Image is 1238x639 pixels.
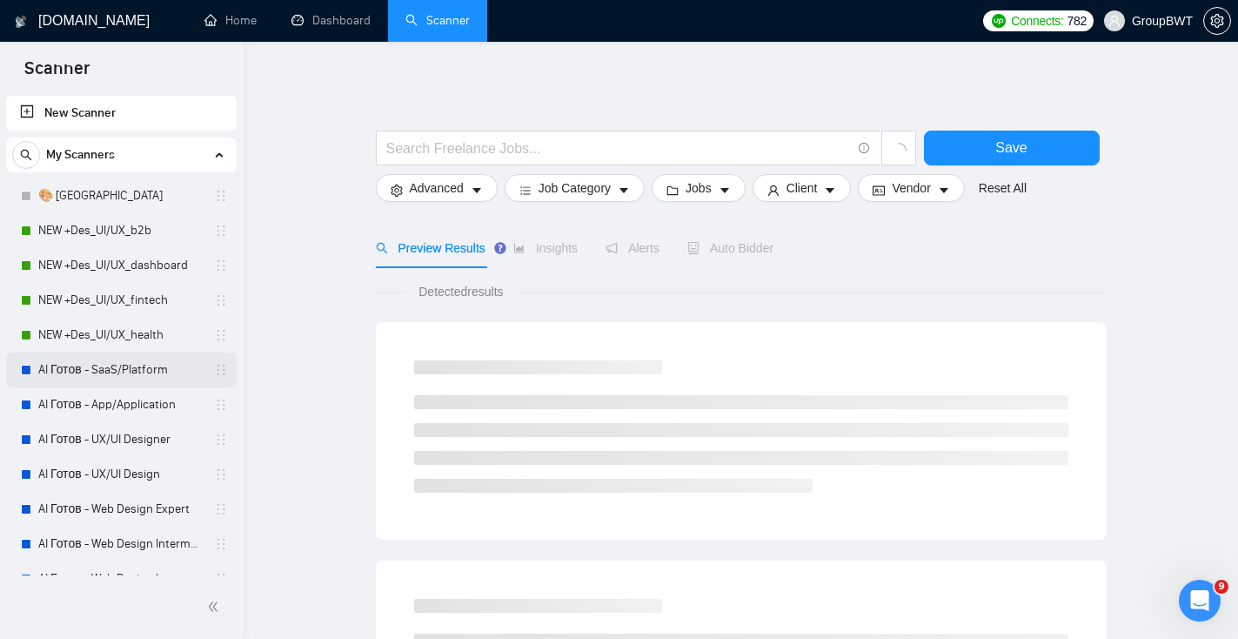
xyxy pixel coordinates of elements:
[15,8,27,36] img: logo
[1203,7,1231,35] button: setting
[38,562,204,596] a: AI Готов - Web Design Intermediate минус Development
[20,96,223,131] a: New Scanner
[873,184,885,197] span: idcard
[38,213,204,248] a: NEW +Des_UI/UX_b2b
[513,241,578,255] span: Insights
[859,143,870,154] span: info-circle
[376,241,485,255] span: Preview Results
[1203,14,1231,28] a: setting
[505,174,645,202] button: barsJob Categorycaret-down
[539,178,611,198] span: Job Category
[38,178,204,213] a: 🎨 [GEOGRAPHIC_DATA]
[38,248,204,283] a: NEW +Des_UI/UX_dashboard
[38,387,204,422] a: AI Готов - App/Application
[786,178,818,198] span: Client
[214,259,228,272] span: holder
[405,13,470,28] a: searchScanner
[204,13,257,28] a: homeHome
[10,56,104,92] span: Scanner
[214,224,228,238] span: holder
[1204,14,1230,28] span: setting
[858,174,964,202] button: idcardVendorcaret-down
[892,178,930,198] span: Vendor
[924,131,1100,165] button: Save
[995,137,1027,158] span: Save
[492,240,508,256] div: Tooltip anchor
[214,433,228,447] span: holder
[1011,11,1063,30] span: Connects:
[214,328,228,342] span: holder
[666,184,679,197] span: folder
[753,174,852,202] button: userClientcaret-down
[513,242,525,254] span: area-chart
[606,241,659,255] span: Alerts
[992,14,1006,28] img: upwork-logo.png
[214,189,228,203] span: holder
[979,178,1027,198] a: Reset All
[1215,580,1228,594] span: 9
[376,242,388,254] span: search
[376,174,498,202] button: settingAdvancedcaret-down
[891,143,907,158] span: loading
[1108,15,1121,27] span: user
[687,241,773,255] span: Auto Bidder
[38,527,204,562] a: AI Готов - Web Design Intermediate минус Developer
[406,282,515,301] span: Detected results
[38,492,204,527] a: AI Готов - Web Design Expert
[719,184,731,197] span: caret-down
[606,242,618,254] span: notification
[618,184,630,197] span: caret-down
[686,178,712,198] span: Jobs
[214,363,228,377] span: holder
[1067,11,1087,30] span: 782
[6,96,237,131] li: New Scanner
[214,537,228,551] span: holder
[38,318,204,353] a: NEW +Des_UI/UX_health
[938,184,950,197] span: caret-down
[38,457,204,492] a: AI Готов - UX/UI Design
[291,13,371,28] a: dashboardDashboard
[38,283,204,318] a: NEW +Des_UI/UX_fintech
[824,184,836,197] span: caret-down
[471,184,483,197] span: caret-down
[410,178,464,198] span: Advanced
[214,293,228,307] span: holder
[214,398,228,412] span: holder
[13,149,39,161] span: search
[46,138,115,172] span: My Scanners
[391,184,403,197] span: setting
[12,141,40,169] button: search
[207,598,224,615] span: double-left
[1179,580,1221,622] iframe: Intercom live chat
[652,174,746,202] button: folderJobscaret-down
[687,242,699,254] span: robot
[519,184,532,197] span: bars
[214,502,228,516] span: holder
[214,572,228,586] span: holder
[386,138,851,159] input: Search Freelance Jobs...
[767,184,780,197] span: user
[38,422,204,457] a: AI Готов - UX/UI Designer
[38,353,204,387] a: AI Готов - SaaS/Platform
[214,467,228,481] span: holder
